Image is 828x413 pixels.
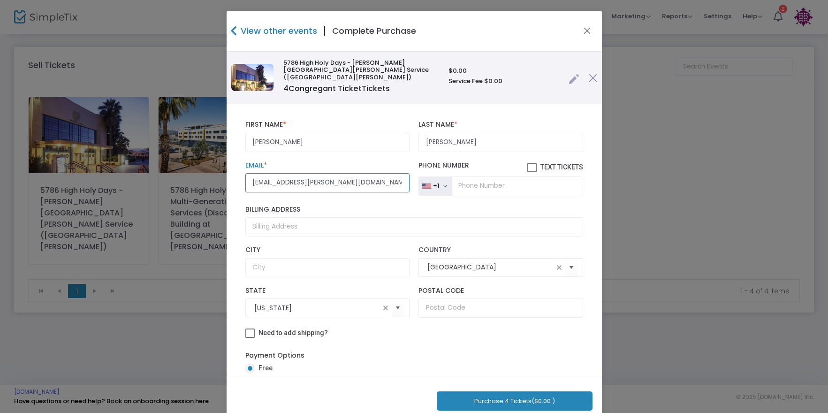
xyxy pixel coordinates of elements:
[245,351,304,360] label: Payment Options
[418,121,583,129] label: Last Name
[245,246,410,254] label: City
[418,133,583,152] input: Last Name
[427,262,553,272] input: Select Country
[418,161,583,173] label: Phone Number
[283,59,439,81] h6: 5786 High Holy Days - [PERSON_NAME][GEOGRAPHIC_DATA][PERSON_NAME] Service ([GEOGRAPHIC_DATA][PERS...
[418,246,583,254] label: Country
[245,121,410,129] label: First Name
[448,67,559,75] h6: $0.00
[362,83,390,94] span: Tickets
[231,64,273,91] img: 638576232061168971638242796451800326637953335197422082BarnumHallDuskOutside.jpeg
[238,24,317,37] h4: View other events
[589,74,597,82] img: cross.png
[418,287,583,295] label: Postal Code
[581,25,593,37] button: Close
[245,161,410,170] label: Email
[418,176,452,196] button: +1
[283,83,390,94] span: Congregant Ticket
[380,302,391,314] span: clear
[245,258,410,277] input: City
[540,163,583,171] span: Text Tickets
[245,287,410,295] label: State
[452,176,583,196] input: Phone Number
[448,77,559,85] h6: Service Fee $0.00
[283,83,289,94] span: 4
[418,298,583,318] input: Postal Code
[565,258,578,277] button: Select
[245,133,410,152] input: First Name
[254,303,380,313] input: Select State
[391,298,404,318] button: Select
[332,24,416,37] h4: Complete Purchase
[554,262,565,273] span: clear
[245,206,583,214] label: Billing Address
[255,363,273,373] span: Free
[437,391,593,411] button: Purchase 4 Tickets($0.00 )
[433,182,439,190] div: +1
[258,329,328,337] span: Need to add shipping?
[317,23,332,39] span: |
[245,173,410,192] input: Email
[245,217,583,237] input: Billing Address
